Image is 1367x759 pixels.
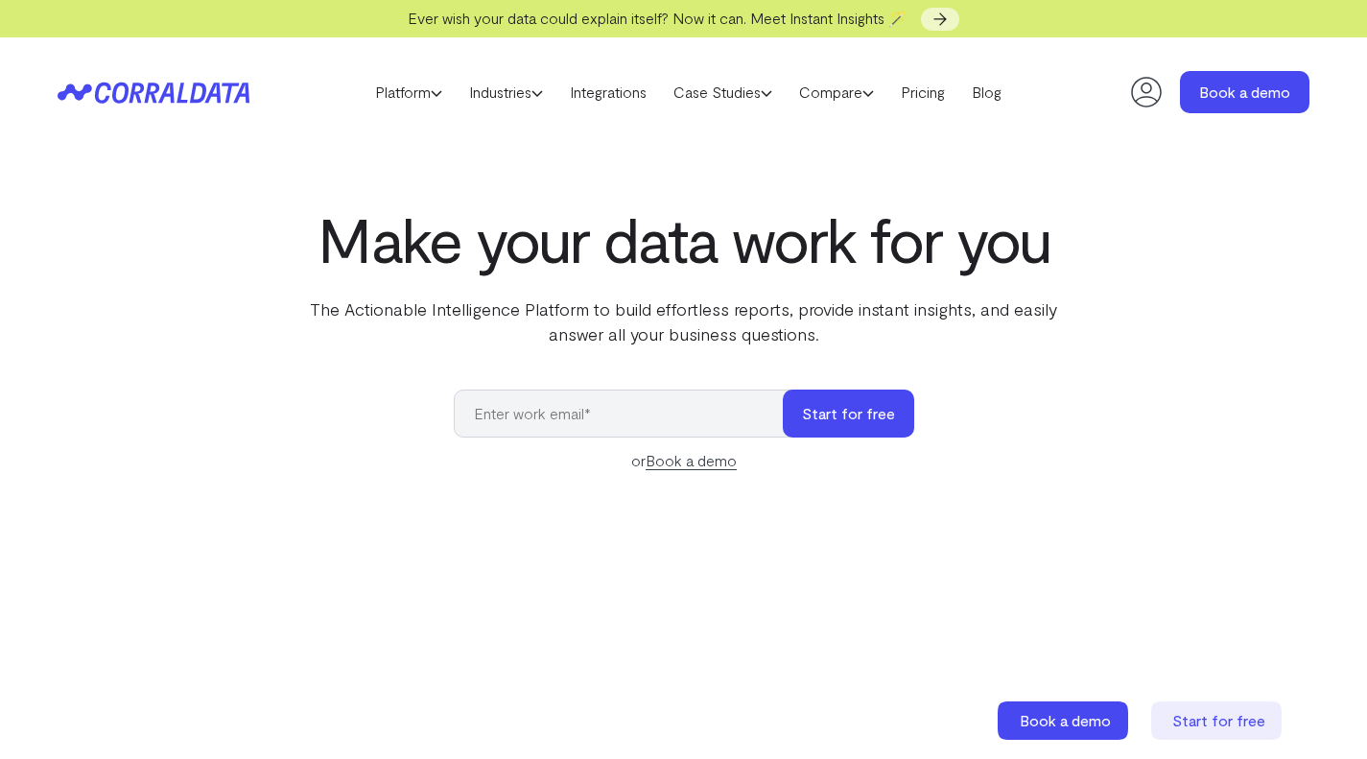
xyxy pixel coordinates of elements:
[556,78,660,107] a: Integrations
[408,9,907,27] span: Ever wish your data could explain itself? Now it can. Meet Instant Insights 🪄
[454,390,802,438] input: Enter work email*
[958,78,1015,107] a: Blog
[456,78,556,107] a: Industries
[293,204,1075,273] h1: Make your data work for you
[660,78,786,107] a: Case Studies
[887,78,958,107] a: Pricing
[454,449,914,472] div: or
[1180,71,1309,113] a: Book a demo
[786,78,887,107] a: Compare
[646,451,737,470] a: Book a demo
[998,701,1132,740] a: Book a demo
[293,296,1075,346] p: The Actionable Intelligence Platform to build effortless reports, provide instant insights, and e...
[783,390,914,438] button: Start for free
[1151,701,1285,740] a: Start for free
[362,78,456,107] a: Platform
[1020,711,1111,729] span: Book a demo
[1172,711,1265,729] span: Start for free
